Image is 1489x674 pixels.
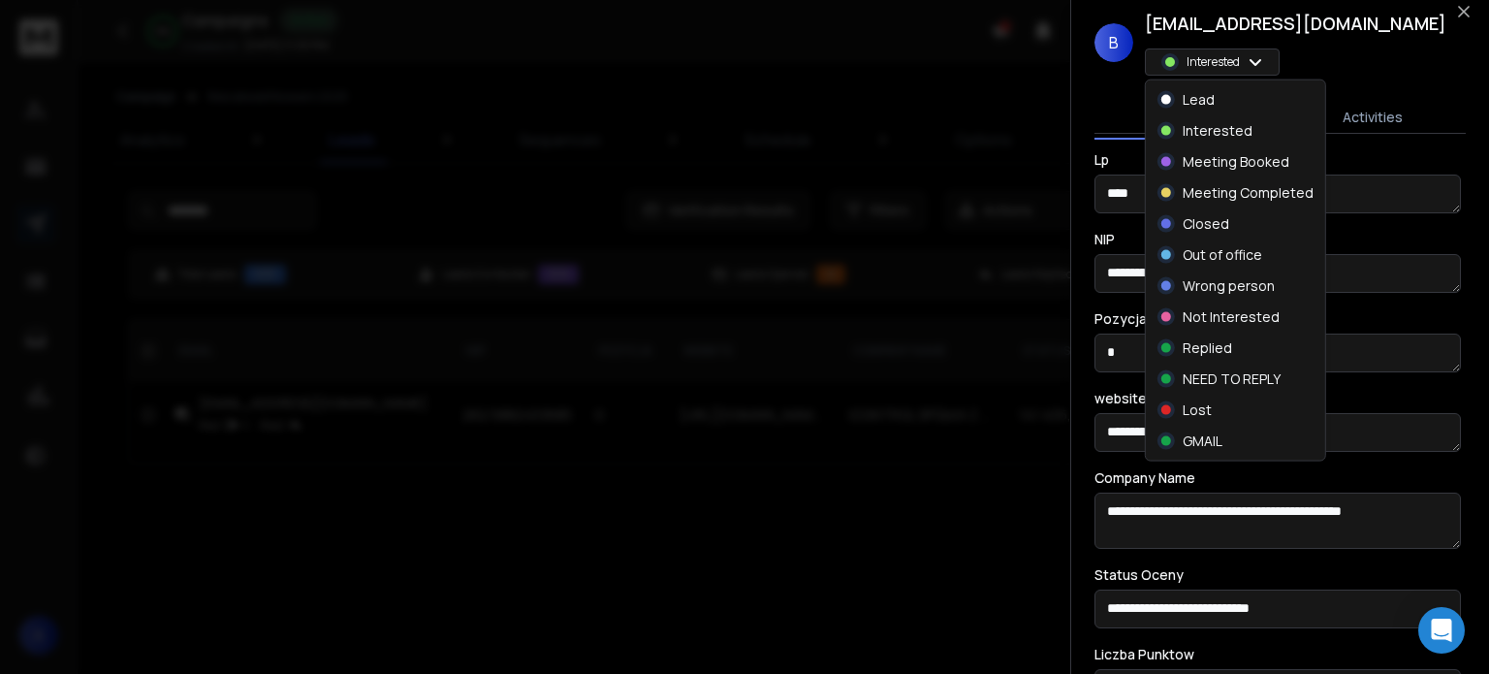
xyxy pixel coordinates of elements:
p: Replied [1183,338,1232,358]
p: NEED TO REPLY [1183,369,1281,389]
p: Lost [1183,401,1212,420]
p: Not Interested [1183,307,1280,327]
p: Closed [1183,214,1229,234]
p: Out of office [1183,245,1262,265]
p: Meeting Booked [1183,152,1289,172]
div: Open Intercom Messenger [1418,607,1465,654]
p: Lead [1183,90,1215,110]
p: GMAIL [1183,432,1222,451]
p: Wrong person [1183,276,1275,296]
p: Meeting Completed [1183,183,1314,203]
p: Interested [1183,121,1252,141]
